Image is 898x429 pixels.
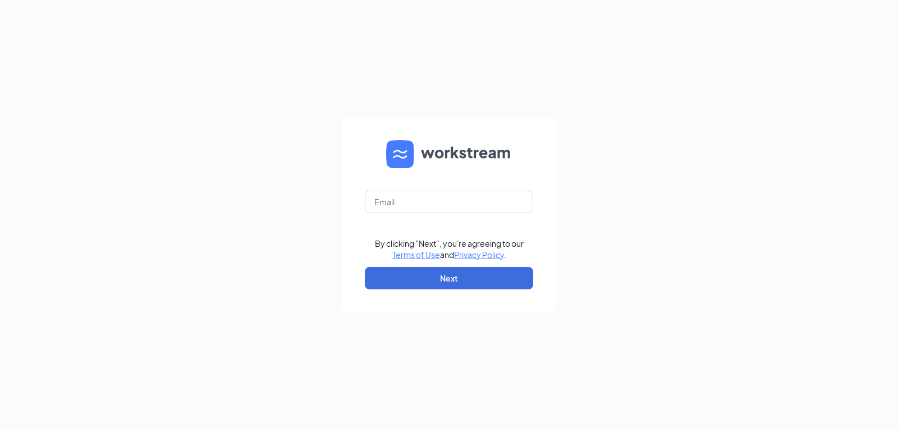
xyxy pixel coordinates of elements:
img: WS logo and Workstream text [386,140,512,168]
div: By clicking "Next", you're agreeing to our and . [375,238,524,260]
button: Next [365,267,533,289]
a: Terms of Use [392,250,440,260]
input: Email [365,191,533,213]
a: Privacy Policy [454,250,504,260]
